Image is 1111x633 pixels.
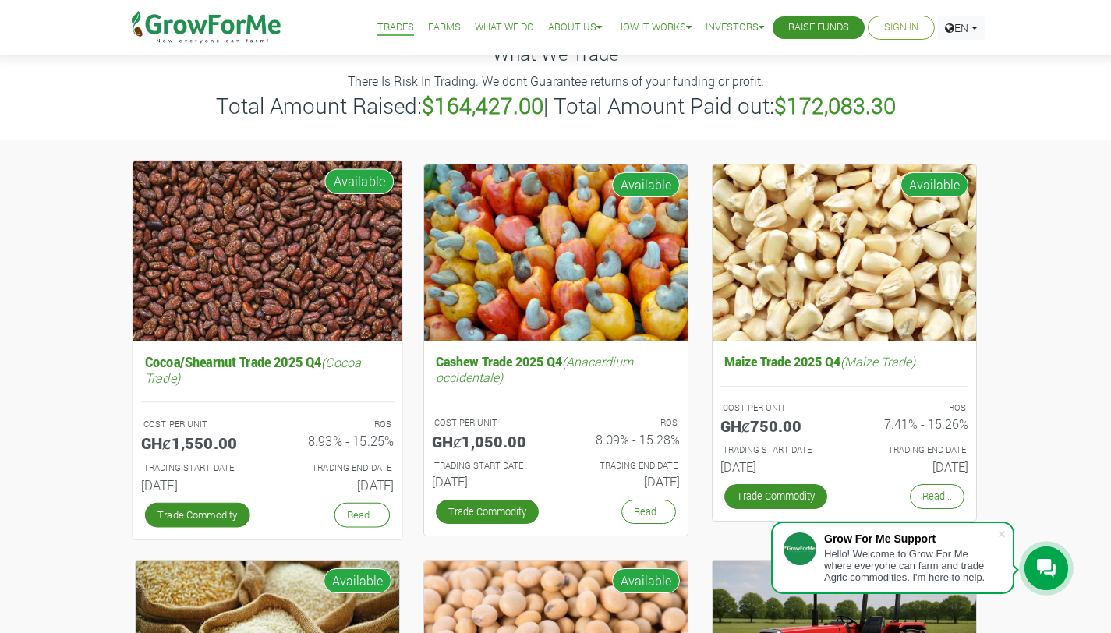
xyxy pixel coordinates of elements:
h6: [DATE] [140,477,255,493]
div: Grow For Me Support [824,532,997,545]
a: Cocoa/Shearnut Trade 2025 Q4(Cocoa Trade) COST PER UNIT GHȼ1,550.00 ROS 8.93% - 15.25% TRADING ST... [140,350,393,498]
a: Sign In [884,19,918,36]
img: growforme image [424,164,688,341]
a: Trade Commodity [144,502,249,527]
a: About Us [548,19,602,36]
p: COST PER UNIT [723,401,830,415]
a: What We Do [475,19,534,36]
i: (Maize Trade) [840,353,915,370]
h4: What We Trade [123,43,989,65]
p: COST PER UNIT [143,417,253,430]
a: Farms [428,19,461,36]
a: Maize Trade 2025 Q4(Maize Trade) COST PER UNIT GHȼ750.00 ROS 7.41% - 15.26% TRADING START DATE [D... [720,350,968,480]
h3: Total Amount Raised: | Total Amount Paid out: [126,93,986,119]
i: (Cocoa Trade) [144,353,360,385]
p: ROS [858,401,966,415]
span: Available [612,568,680,593]
a: Read... [910,484,964,508]
a: Raise Funds [788,19,849,36]
p: Estimated Trading Start Date [723,444,830,457]
div: Hello! Welcome to Grow For Me where everyone can farm and trade Agric commodities. I'm here to help. [824,548,997,583]
p: Estimated Trading End Date [570,459,678,472]
a: Read... [334,502,389,527]
b: $164,427.00 [422,91,543,120]
i: (Anacardium occidentale) [436,353,633,384]
h6: 8.93% - 15.25% [279,433,394,449]
h6: [DATE] [432,474,544,489]
h6: [DATE] [856,459,968,474]
h5: Cashew Trade 2025 Q4 [432,350,680,387]
a: Investors [706,19,764,36]
span: Available [612,172,680,197]
a: Trade Commodity [436,500,539,524]
b: $172,083.30 [774,91,896,120]
img: growforme image [713,164,976,341]
h5: GHȼ1,050.00 [432,432,544,451]
a: Trades [377,19,414,36]
h6: [DATE] [568,474,680,489]
p: Estimated Trading Start Date [143,461,253,474]
img: growforme image [133,161,402,341]
span: Available [324,168,394,194]
a: How it Works [616,19,692,36]
span: Available [900,172,968,197]
h6: [DATE] [279,477,394,493]
h6: [DATE] [720,459,833,474]
a: Trade Commodity [724,484,827,508]
a: Cashew Trade 2025 Q4(Anacardium occidentale) COST PER UNIT GHȼ1,050.00 ROS 8.09% - 15.28% TRADING... [432,350,680,495]
h5: GHȼ750.00 [720,416,833,435]
h5: Cocoa/Shearnut Trade 2025 Q4 [140,350,393,388]
h6: 8.09% - 15.28% [568,432,680,447]
p: Estimated Trading End Date [281,461,391,474]
h5: GHȼ1,550.00 [140,433,255,452]
p: ROS [281,417,391,430]
a: EN [938,16,985,40]
p: Estimated Trading End Date [858,444,966,457]
p: ROS [570,416,678,430]
a: Read... [621,500,676,524]
h5: Maize Trade 2025 Q4 [720,350,968,373]
p: Estimated Trading Start Date [434,459,542,472]
p: COST PER UNIT [434,416,542,430]
p: There Is Risk In Trading. We dont Guarantee returns of your funding or profit. [126,72,986,90]
h6: 7.41% - 15.26% [856,416,968,431]
span: Available [324,568,391,593]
